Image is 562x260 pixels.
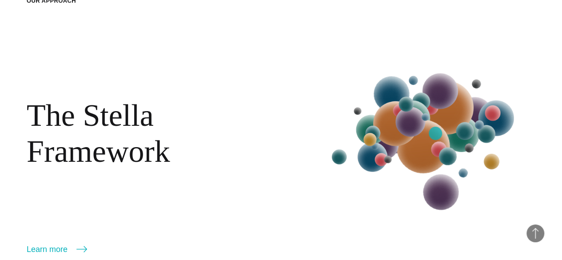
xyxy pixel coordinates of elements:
a: Learn more [27,243,87,255]
img: D-ABout-Stella-Framework-620x650-1.png [318,23,535,252]
button: Back to Top [526,224,544,242]
h2: The Stella Framework [27,97,291,169]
